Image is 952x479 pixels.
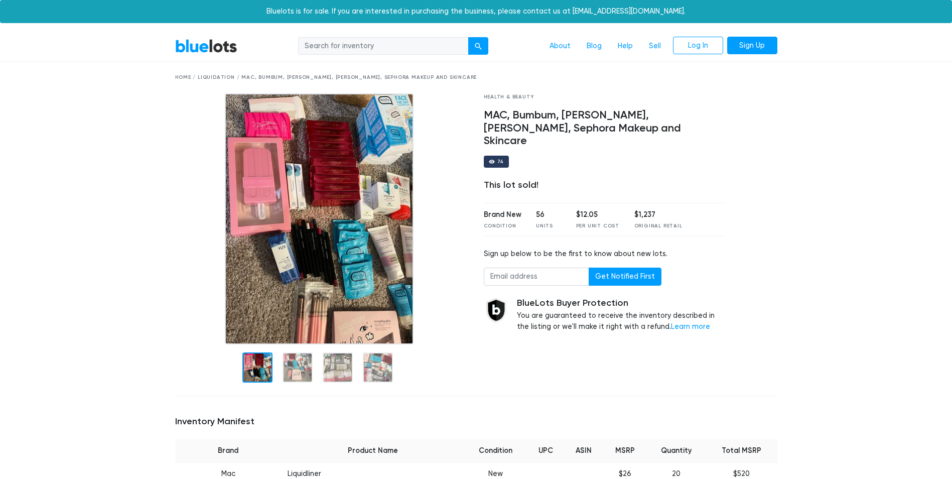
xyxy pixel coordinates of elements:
a: Learn more [671,322,710,331]
a: About [541,37,579,56]
th: Total MSRP [706,439,777,462]
a: Help [610,37,641,56]
div: Brand New [484,209,521,220]
button: Get Notified First [589,268,661,286]
a: Sign Up [727,37,777,55]
a: Log In [673,37,723,55]
img: buyer_protection_shield-3b65640a83011c7d3ede35a8e5a80bfdfaa6a97447f0071c1475b91a4b0b3d01.png [484,298,509,323]
input: Search for inventory [298,37,469,55]
div: You are guaranteed to receive the inventory described in the listing or we'll make it right with ... [517,298,726,332]
div: $12.05 [576,209,619,220]
div: $1,237 [634,209,683,220]
th: UPC [527,439,564,462]
th: Product Name [282,439,464,462]
img: 8b8da5e5-4dcc-4aae-a4d8-b5c19295d5f1-1608671424.jpg [225,93,414,344]
h5: BlueLots Buyer Protection [517,298,726,309]
div: This lot sold! [484,180,726,191]
th: Quantity [647,439,706,462]
div: 56 [536,209,561,220]
a: Sell [641,37,669,56]
a: Blog [579,37,610,56]
div: Original Retail [634,222,683,230]
th: Brand [175,439,282,462]
div: Health & Beauty [484,93,726,101]
div: Condition [484,222,521,230]
th: ASIN [564,439,603,462]
div: Home / Liquidation / MAC, Bumbum, [PERSON_NAME], [PERSON_NAME], Sephora Makeup and Skincare [175,74,777,81]
th: MSRP [603,439,646,462]
input: Email address [484,268,589,286]
h4: MAC, Bumbum, [PERSON_NAME], [PERSON_NAME], Sephora Makeup and Skincare [484,109,726,148]
div: Per Unit Cost [576,222,619,230]
div: 74 [497,159,504,164]
div: Units [536,222,561,230]
a: BlueLots [175,39,237,53]
div: Sign up below to be the first to know about new lots. [484,249,726,260]
th: Condition [464,439,527,462]
h5: Inventory Manifest [175,416,777,427]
